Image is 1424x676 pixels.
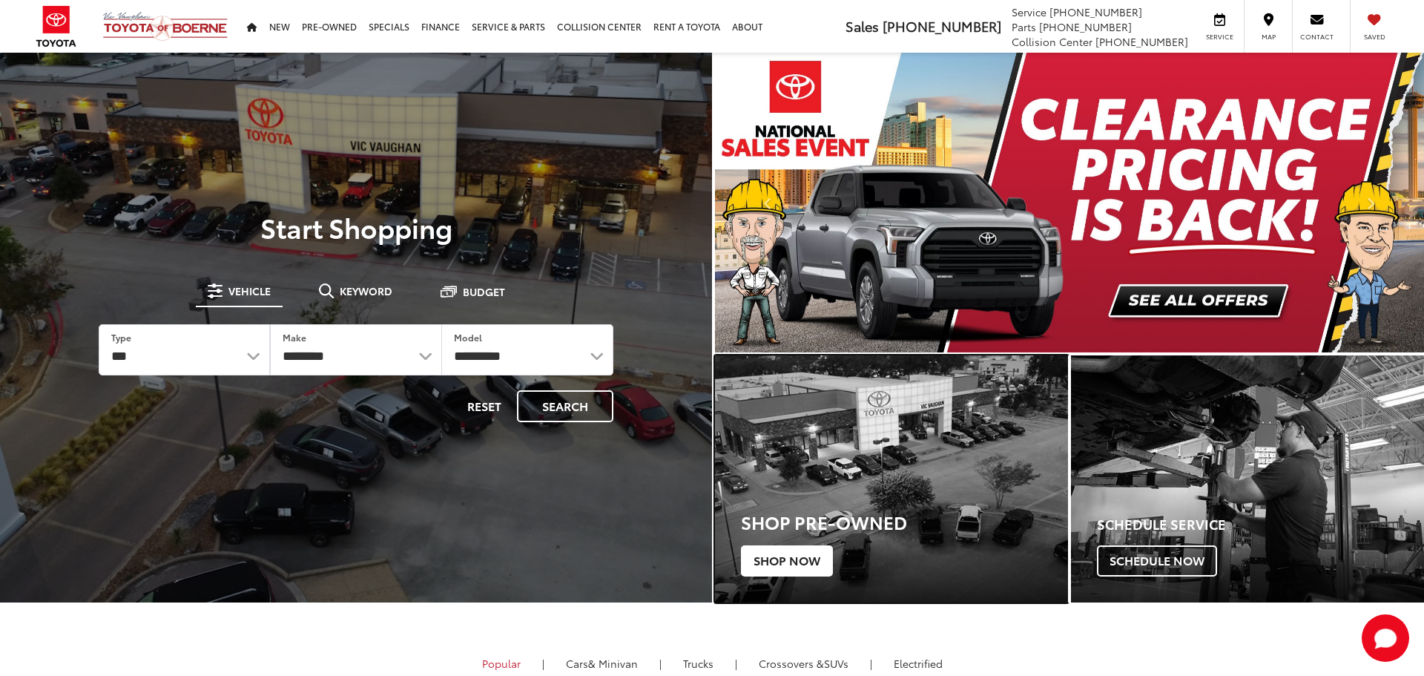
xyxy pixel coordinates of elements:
span: & Minivan [588,656,638,671]
span: [PHONE_NUMBER] [1049,4,1142,19]
a: Electrified [883,651,954,676]
label: Model [454,331,482,344]
span: [PHONE_NUMBER] [1039,19,1132,34]
img: Clearance Pricing Is Back [715,53,1424,352]
span: Service [1012,4,1046,19]
a: Shop Pre-Owned Shop Now [715,355,1068,603]
span: Keyword [340,286,392,296]
h4: Schedule Service [1097,517,1424,532]
span: Service [1203,32,1236,42]
p: Start Shopping [62,212,650,242]
button: Click to view previous picture. [715,82,821,323]
img: Vic Vaughan Toyota of Boerne [102,11,228,42]
li: | [866,656,876,671]
span: [PHONE_NUMBER] [1095,34,1188,49]
li: | [656,656,665,671]
svg: Start Chat [1362,614,1409,662]
span: Schedule Now [1097,545,1217,577]
span: Crossovers & [759,656,824,671]
span: Vehicle [228,286,271,296]
a: Cars [555,651,649,676]
span: Saved [1358,32,1391,42]
span: Sales [845,16,879,36]
li: | [538,656,548,671]
a: SUVs [748,651,860,676]
label: Make [283,331,306,344]
li: | [731,656,741,671]
div: carousel slide number 1 of 2 [715,53,1424,352]
section: Carousel section with vehicle pictures - may contain disclaimers. [715,53,1424,352]
a: Trucks [672,651,725,676]
span: [PHONE_NUMBER] [883,16,1001,36]
div: Toyota [1071,355,1424,603]
button: Reset [455,390,514,422]
span: Map [1252,32,1285,42]
span: Contact [1300,32,1334,42]
label: Type [111,331,131,344]
span: Parts [1012,19,1036,34]
button: Search [517,390,613,422]
button: Toggle Chat Window [1362,614,1409,662]
a: Schedule Service Schedule Now [1071,355,1424,603]
button: Click to view next picture. [1318,82,1424,323]
h3: Shop Pre-Owned [741,512,1068,531]
span: Collision Center [1012,34,1092,49]
span: Shop Now [741,545,833,577]
span: Budget [463,286,505,297]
